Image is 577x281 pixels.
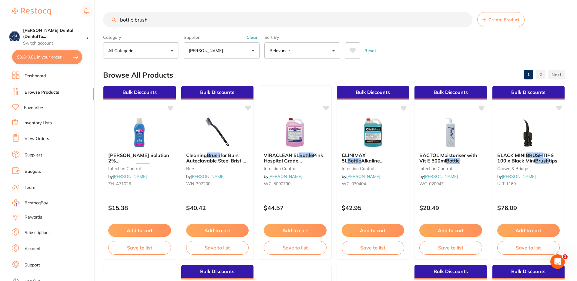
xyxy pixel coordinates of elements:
[108,48,138,54] p: All Categories
[488,17,519,22] span: Create Product
[342,152,404,164] b: CLINIMAX 5L Bottle Alkaline Multipurpose Detergent
[108,152,171,164] b: MILTON Solution 2% concentrate Bottle 500ml
[191,174,225,179] a: [PERSON_NAME]
[342,181,366,186] span: WC-030404
[186,152,249,164] b: Cleaning Brush for Burs Autoclavable Steel Bristles x3
[509,117,548,148] img: BLACK MINI BRUSH TIPS 100 x Black Mini Brush tips
[535,158,549,164] em: Brush
[526,152,543,158] em: BRUSH
[264,166,327,171] small: infection control
[419,152,477,164] span: BACTOL Moisturiser with Vit E 500ml
[524,69,533,81] a: 1
[264,174,302,179] span: by
[342,224,404,237] button: Add to cart
[347,158,361,164] em: Bottle
[184,42,260,59] button: [PERSON_NAME]
[342,174,380,179] span: by
[25,152,42,158] a: Suppliers
[25,230,51,236] a: Subscriptions
[189,48,225,54] p: [PERSON_NAME]
[419,181,444,186] span: WC-020047
[264,152,327,164] b: VIRACLEAN 5L Bottle Pink Hospital Grade Disinfectant
[108,204,171,211] p: $15.38
[149,163,164,169] span: 500ml
[419,224,482,237] button: Add to cart
[103,12,472,27] input: Search Products
[419,166,482,171] small: infection control
[186,241,249,254] button: Save to list
[181,265,254,279] div: Bulk Discounts
[549,158,557,164] span: tips
[184,35,260,40] label: Supplier
[419,204,482,211] p: $20.49
[25,185,35,191] a: Team
[497,152,526,158] span: BLACK MINI
[24,105,44,111] a: Favourites
[346,174,380,179] a: [PERSON_NAME]
[477,12,525,27] button: Create Product
[25,169,41,175] a: Budgets
[12,8,51,15] img: Restocq Logo
[25,200,48,206] span: RestocqPay
[268,174,302,179] a: [PERSON_NAME]
[419,174,458,179] span: by
[419,241,482,254] button: Save to list
[108,174,147,179] span: by
[108,224,171,237] button: Add to cart
[342,166,404,171] small: infection control
[264,152,299,158] span: VIRACLEAN 5L
[25,214,42,220] a: Rewards
[207,152,220,158] em: Brush
[181,86,254,100] div: Bulk Discounts
[25,246,41,252] a: Account
[414,265,487,279] div: Bulk Discounts
[502,174,536,179] a: [PERSON_NAME]
[492,86,565,100] div: Bulk Discounts
[497,224,560,237] button: Add to cart
[108,241,171,254] button: Save to list
[23,120,52,126] a: Inventory Lists
[186,174,225,179] span: by
[103,42,179,59] button: All Categories
[12,199,19,206] img: RestocqPay
[419,152,482,164] b: BACTOL Moisturiser with Vit E 500ml Bottle
[23,40,86,46] p: Switch account
[536,69,545,81] a: 2
[186,204,249,211] p: $40.42
[270,48,292,54] p: Relevance
[299,152,313,158] em: Bottle
[103,35,179,40] label: Category
[120,117,159,148] img: MILTON Solution 2% concentrate Bottle 500ml
[563,254,568,259] span: 1
[136,163,149,169] em: Bottle
[342,158,397,169] span: Alkaline Multipurpose Detergent
[198,117,237,148] img: Cleaning Brush for Burs Autoclavable Steel Bristles x3
[25,136,49,142] a: View Orders
[497,181,516,186] span: ULT-1169
[414,86,487,100] div: Bulk Discounts
[337,86,409,100] div: Bulk Discounts
[245,35,260,40] button: Clear
[363,42,378,59] button: Reset
[492,265,565,279] div: Bulk Discounts
[342,204,404,211] p: $42.95
[264,204,327,211] p: $44.57
[550,254,565,269] iframe: Intercom live chat
[497,174,536,179] span: by
[264,224,327,237] button: Add to cart
[113,174,147,179] a: [PERSON_NAME]
[186,224,249,237] button: Add to cart
[342,152,366,164] span: CLINIMAX 5L
[431,117,470,148] img: BACTOL Moisturiser with Vit E 500ml Bottle
[103,71,173,79] h2: Browse All Products
[108,166,171,171] small: infection control
[9,31,20,41] img: Crotty Dental (DentalTown 4)
[108,181,131,186] span: ZH-A71026
[264,152,323,169] span: Pink Hospital Grade Disinfectant
[264,241,327,254] button: Save to list
[275,117,315,148] img: VIRACLEAN 5L Bottle Pink Hospital Grade Disinfectant
[25,73,46,79] a: Dashboard
[12,5,51,18] a: Restocq Logo
[186,181,210,186] span: WN-392200
[12,199,48,206] a: RestocqPay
